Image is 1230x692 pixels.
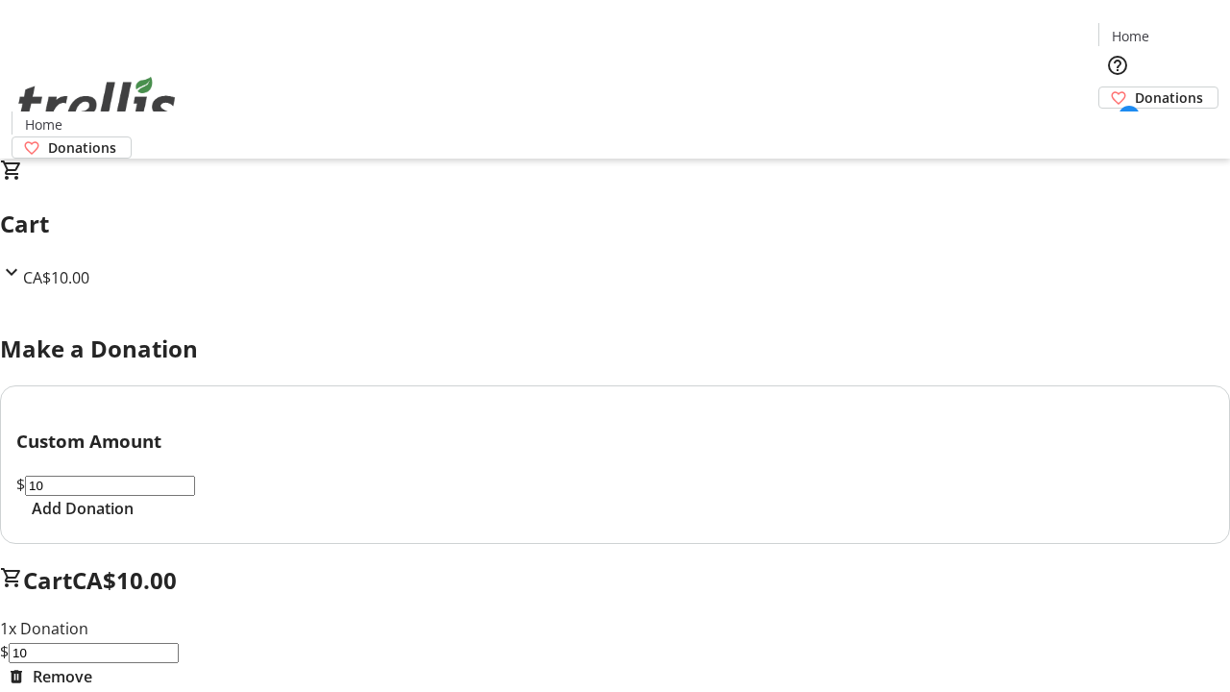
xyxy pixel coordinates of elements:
button: Add Donation [16,497,149,520]
span: Remove [33,665,92,688]
span: Home [1112,26,1149,46]
a: Donations [12,136,132,159]
input: Donation Amount [25,476,195,496]
span: Add Donation [32,497,134,520]
button: Cart [1098,109,1137,147]
input: Donation Amount [9,643,179,663]
span: CA$10.00 [23,267,89,288]
button: Help [1098,46,1137,85]
span: Donations [48,137,116,158]
a: Home [1099,26,1161,46]
img: Orient E2E Organization oLZarfd70T's Logo [12,56,183,152]
span: Home [25,114,62,135]
span: $ [16,474,25,495]
a: Donations [1098,86,1218,109]
span: Donations [1135,87,1203,108]
span: CA$10.00 [72,564,177,596]
h3: Custom Amount [16,428,1214,455]
a: Home [12,114,74,135]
